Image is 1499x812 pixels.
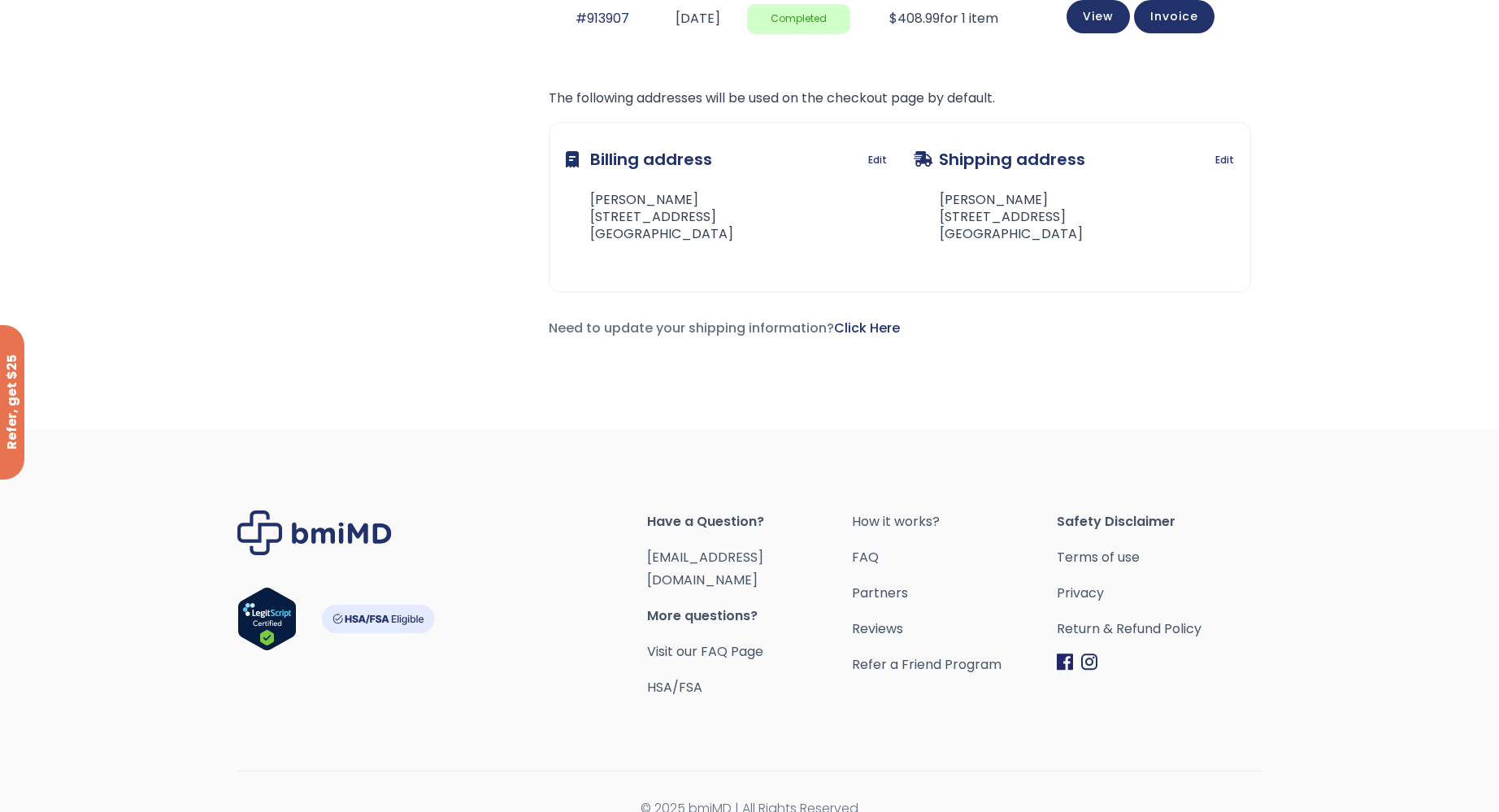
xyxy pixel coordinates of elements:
[576,9,629,28] a: #913907
[1057,582,1262,605] a: Privacy
[852,546,1057,569] a: FAQ
[237,587,297,651] img: Verify Approval for www.bmimd.com
[1215,149,1234,172] a: Edit
[914,192,1083,242] address: [PERSON_NAME] [STREET_ADDRESS] [GEOGRAPHIC_DATA]
[1057,546,1262,569] a: Terms of use
[834,319,900,337] a: Click Here
[647,605,852,627] span: More questions?
[852,510,1057,533] a: How it works?
[1081,654,1097,671] img: Instagram
[1057,510,1262,533] span: Safety Disclaimer
[868,149,887,172] a: Edit
[747,4,850,34] span: Completed
[549,319,900,337] span: Need to update your shipping information?
[889,9,940,28] span: 408.99
[647,678,702,697] a: HSA/FSA
[647,510,852,533] span: Have a Question?
[237,510,392,555] img: Brand Logo
[237,587,297,658] a: Verify LegitScript Approval for www.bmimd.com
[914,139,1085,180] h3: Shipping address
[647,642,763,661] a: Visit our FAQ Page
[566,192,733,242] address: [PERSON_NAME] [STREET_ADDRESS] [GEOGRAPHIC_DATA]
[852,618,1057,640] a: Reviews
[321,605,435,633] img: HSA-FSA
[889,9,897,28] span: $
[1057,654,1073,671] img: Facebook
[852,654,1057,676] a: Refer a Friend Program
[647,548,763,589] a: [EMAIL_ADDRESS][DOMAIN_NAME]
[676,9,720,28] time: [DATE]
[852,582,1057,605] a: Partners
[1057,618,1262,640] a: Return & Refund Policy
[566,139,712,180] h3: Billing address
[549,87,1251,110] p: The following addresses will be used on the checkout page by default.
